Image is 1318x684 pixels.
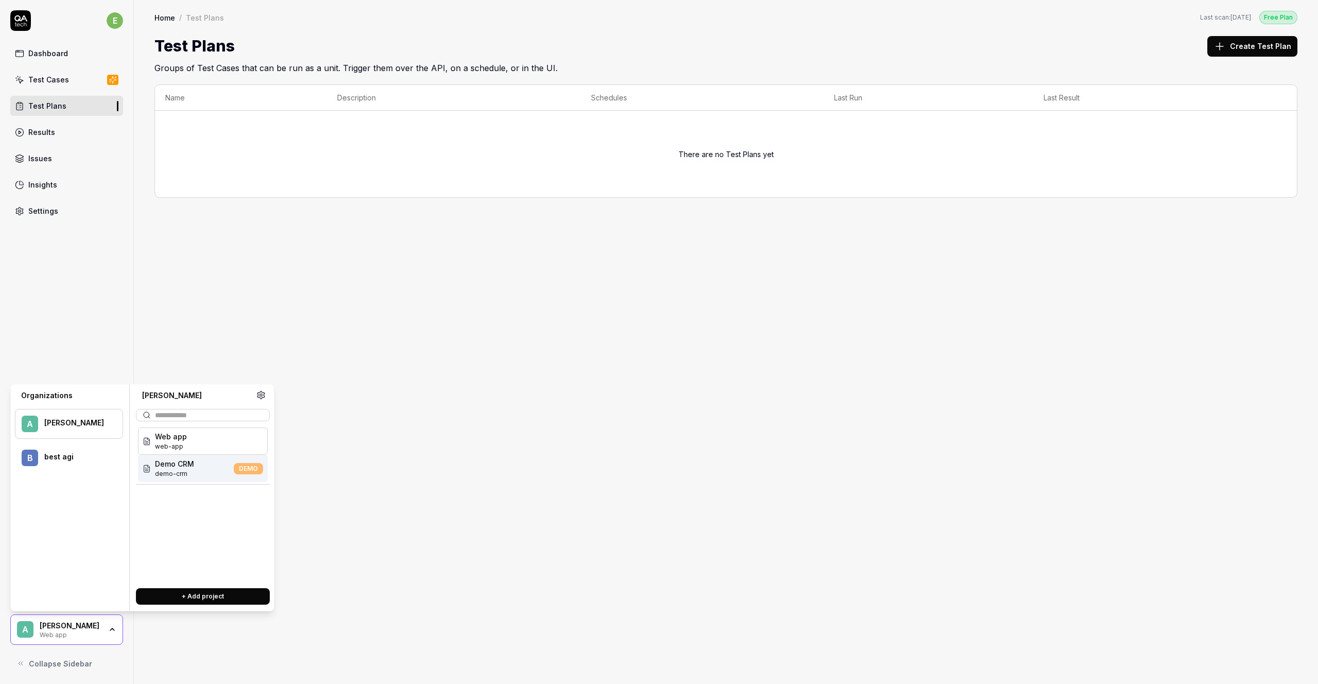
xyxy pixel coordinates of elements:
div: Free Plan [1259,11,1297,24]
a: Results [10,122,123,142]
a: Test Cases [10,70,123,90]
a: Issues [10,148,123,168]
a: Dashboard [10,43,123,63]
div: Issues [28,153,52,164]
th: Description [327,85,581,111]
span: Last scan: [1200,13,1251,22]
div: best agi [44,452,109,461]
button: Last scan:[DATE] [1200,13,1251,22]
a: Organization settings [256,390,266,403]
span: e [107,12,123,29]
a: Settings [10,201,123,221]
div: Allen [40,621,101,630]
div: Test Plans [186,12,224,23]
div: Test Cases [28,74,69,85]
span: DEMO [234,463,263,474]
span: Collapse Sidebar [29,658,92,669]
th: Schedules [581,85,824,111]
div: There are no Test Plans yet [165,117,1287,191]
div: Suggestions [136,425,270,580]
div: Web app [40,630,101,638]
button: Free Plan [1259,10,1297,24]
span: A [22,416,38,432]
h2: Groups of Test Cases that can be run as a unit. Trigger them over the API, on a schedule, or in t... [154,58,1297,74]
button: e [107,10,123,31]
div: Settings [28,206,58,216]
div: / [179,12,182,23]
time: [DATE] [1230,13,1251,21]
div: Dashboard [28,48,68,59]
div: Test Plans [28,100,66,111]
div: Allen [44,418,109,427]
button: A[PERSON_NAME]Web app [10,614,123,645]
span: A [17,621,33,638]
span: Project ID: gyf1 [155,442,187,451]
a: Insights [10,175,123,195]
div: Insights [28,179,57,190]
a: Test Plans [10,96,123,116]
button: A[PERSON_NAME] [15,409,123,439]
th: Name [155,85,327,111]
a: Home [154,12,175,23]
span: Project ID: HH8l [155,469,194,478]
div: Organizations [15,390,123,401]
span: b [22,450,38,466]
button: bbest agi [15,443,123,473]
button: Collapse Sidebar [10,653,123,674]
span: Web app [155,431,187,442]
span: Demo CRM [155,458,194,469]
button: Create Test Plan [1207,36,1297,57]
th: Last Run [824,85,1033,111]
th: Last Result [1033,85,1276,111]
button: + Add project [136,588,270,605]
h1: Test Plans [154,35,235,58]
div: Results [28,127,55,138]
div: [PERSON_NAME] [136,390,256,401]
